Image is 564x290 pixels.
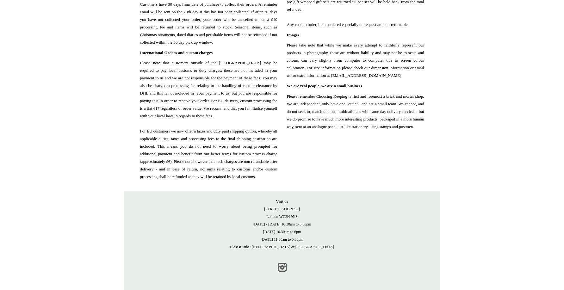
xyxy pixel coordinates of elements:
[140,59,277,181] span: Please note that customers outside of the [GEOGRAPHIC_DATA] may be required to pay local customs ...
[287,93,424,138] span: Please remember Choosing Keeping is first and foremost a brick and mortar shop. We are independen...
[276,199,288,204] strong: Visit us
[130,198,434,251] p: [STREET_ADDRESS] London WC2H 9NS [DATE] - [DATE] 10:30am to 5:30pm [DATE] 10.30am to 6pm [DATE] 1...
[287,33,300,37] span: Images
[275,260,289,274] a: Instagram
[140,50,213,55] span: International Orders and custom charges
[287,41,424,79] span: Please take note that while we make every attempt to faithfully represent our products in photogr...
[287,83,362,88] span: We are real people, we are a small business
